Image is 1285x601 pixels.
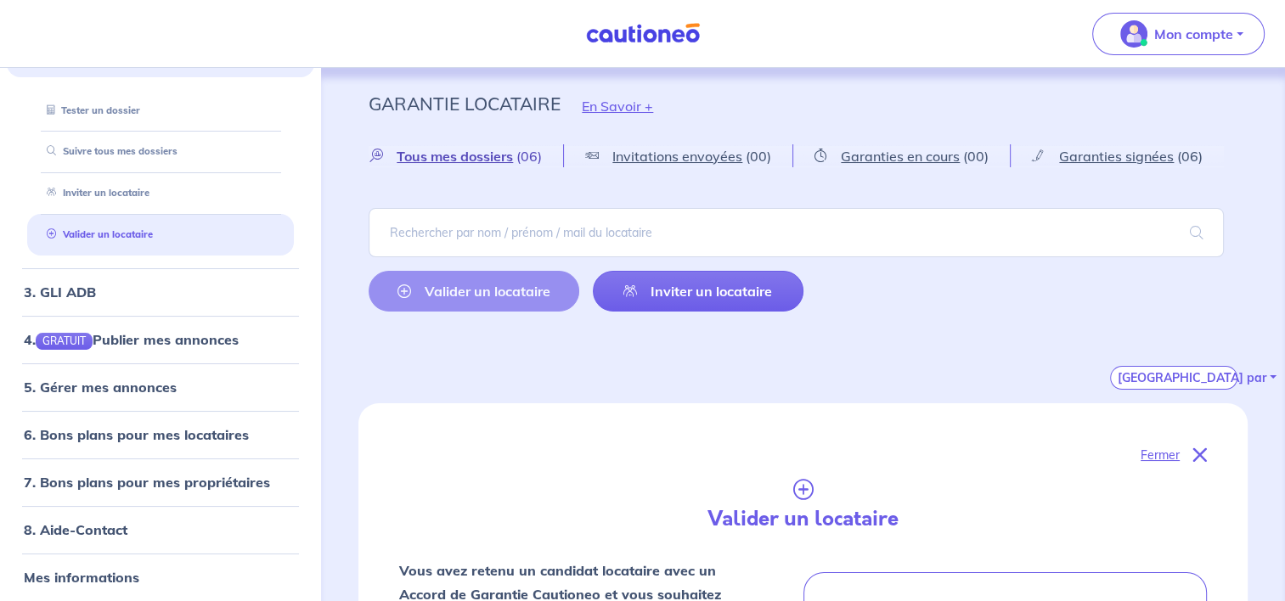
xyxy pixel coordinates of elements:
[24,521,127,538] a: 8. Aide-Contact
[561,81,674,131] button: En Savoir +
[24,569,139,586] a: Mes informations
[746,148,771,165] span: (00)
[596,507,1010,531] h4: Valider un locataire
[40,145,178,157] a: Suivre tous mes dossiers
[841,148,960,165] span: Garanties en cours
[40,187,149,199] a: Inviter un locataire
[593,271,803,312] a: Inviter un locataire
[516,148,542,165] span: (06)
[7,370,314,404] div: 5. Gérer mes annonces
[369,208,1224,257] input: Rechercher par nom / prénom / mail du locataire
[369,145,563,167] a: Tous mes dossiers(06)
[564,145,792,167] a: Invitations envoyées(00)
[793,145,1010,167] a: Garanties en cours(00)
[7,513,314,547] div: 8. Aide-Contact
[369,88,561,119] p: Garantie Locataire
[397,148,513,165] span: Tous mes dossiers
[24,331,239,348] a: 4.GRATUITPublier mes annonces
[7,560,314,594] div: Mes informations
[7,323,314,357] div: 4.GRATUITPublier mes annonces
[1169,209,1224,256] span: search
[24,284,96,300] a: 3. GLI ADB
[40,228,153,240] a: Valider un locataire
[1110,366,1237,390] button: [GEOGRAPHIC_DATA] par
[1154,24,1233,44] p: Mon compte
[27,138,294,166] div: Suivre tous mes dossiers
[7,465,314,499] div: 7. Bons plans pour mes propriétaires
[27,179,294,207] div: Inviter un locataire
[24,474,270,491] a: 7. Bons plans pour mes propriétaires
[1011,145,1224,167] a: Garanties signées(06)
[40,104,140,116] a: Tester un dossier
[1141,444,1180,466] p: Fermer
[612,148,742,165] span: Invitations envoyées
[1059,148,1174,165] span: Garanties signées
[579,23,707,44] img: Cautioneo
[24,426,249,443] a: 6. Bons plans pour mes locataires
[24,379,177,396] a: 5. Gérer mes annonces
[963,148,989,165] span: (00)
[7,418,314,452] div: 6. Bons plans pour mes locataires
[27,221,294,249] div: Valider un locataire
[27,97,294,125] div: Tester un dossier
[7,275,314,309] div: 3. GLI ADB
[1092,13,1265,55] button: illu_account_valid_menu.svgMon compte
[1177,148,1203,165] span: (06)
[1120,20,1147,48] img: illu_account_valid_menu.svg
